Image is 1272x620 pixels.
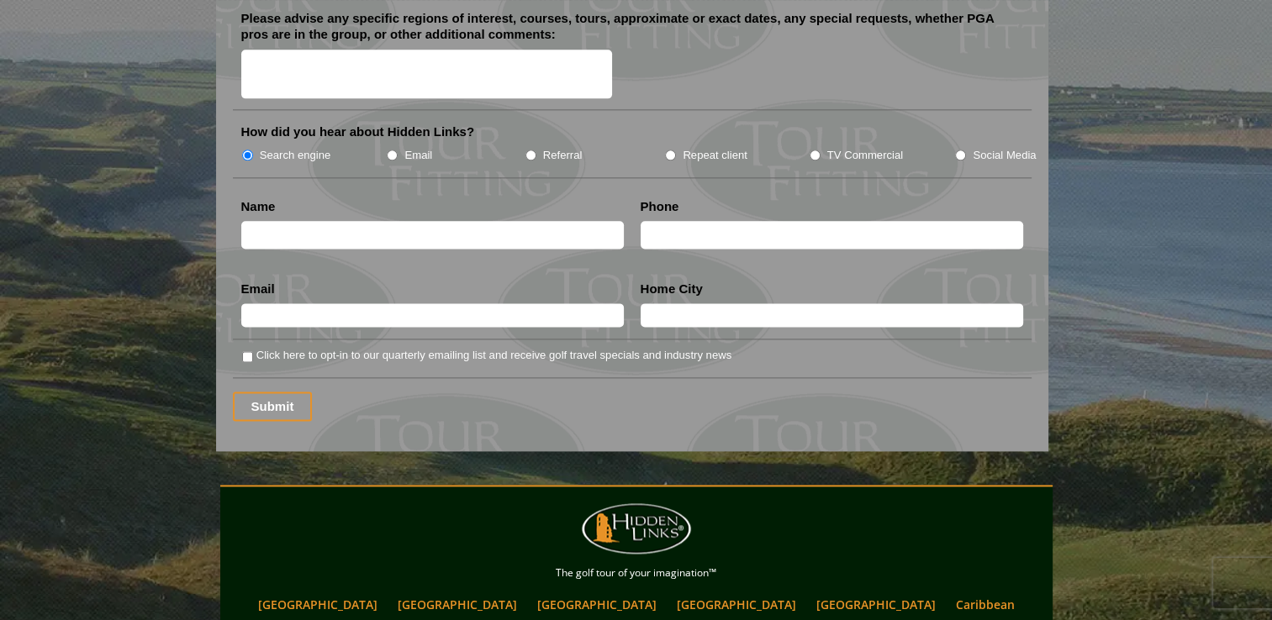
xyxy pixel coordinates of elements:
a: [GEOGRAPHIC_DATA] [250,592,386,617]
a: [GEOGRAPHIC_DATA] [808,592,944,617]
label: Social Media [973,147,1036,164]
a: [GEOGRAPHIC_DATA] [668,592,805,617]
a: [GEOGRAPHIC_DATA] [529,592,665,617]
label: Name [241,198,276,215]
label: Email [404,147,432,164]
label: Please advise any specific regions of interest, courses, tours, approximate or exact dates, any s... [241,10,1023,43]
label: Email [241,281,275,297]
label: Click here to opt-in to our quarterly emailing list and receive golf travel specials and industry... [256,347,731,364]
label: Repeat client [683,147,747,164]
input: Submit [233,391,313,421]
label: Search engine [260,147,331,164]
a: Caribbean [947,592,1023,617]
label: How did you hear about Hidden Links? [241,123,475,140]
a: [GEOGRAPHIC_DATA] [389,592,525,617]
label: TV Commercial [827,147,903,164]
label: Home City [641,281,703,297]
label: Phone [641,198,679,215]
p: The golf tour of your imagination™ [224,564,1048,582]
label: Referral [543,147,583,164]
